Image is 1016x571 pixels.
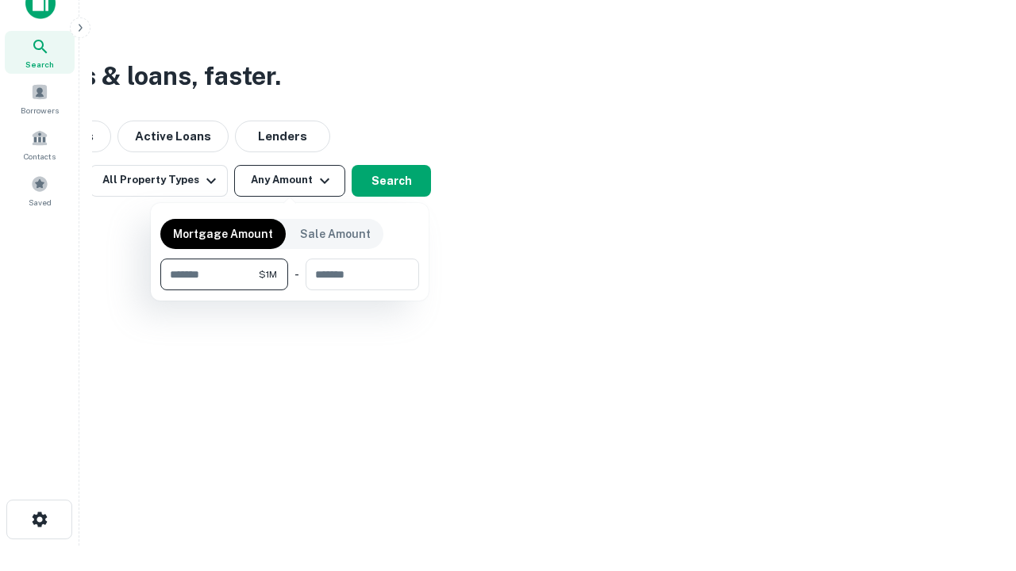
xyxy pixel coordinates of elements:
[937,393,1016,469] iframe: Chat Widget
[173,225,273,243] p: Mortgage Amount
[300,225,371,243] p: Sale Amount
[259,267,277,282] span: $1M
[294,259,299,290] div: -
